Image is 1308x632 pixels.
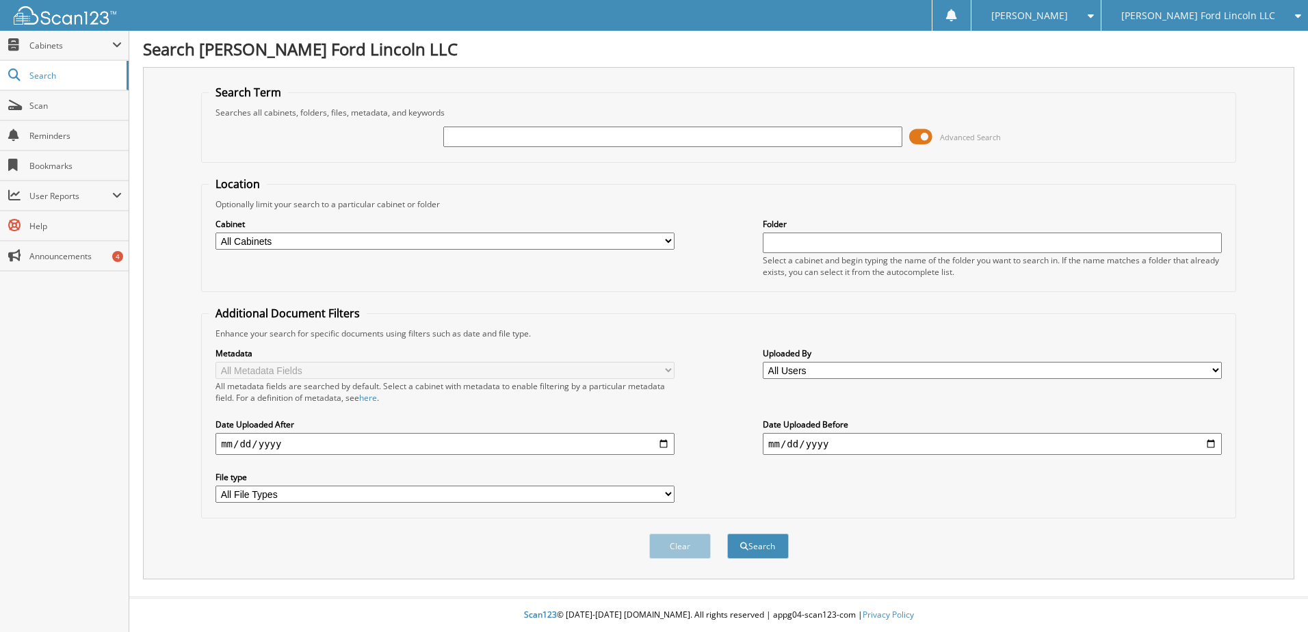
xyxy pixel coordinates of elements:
[763,433,1222,455] input: end
[29,70,120,81] span: Search
[1121,12,1275,20] span: [PERSON_NAME] Ford Lincoln LLC
[215,380,675,404] div: All metadata fields are searched by default. Select a cabinet with metadata to enable filtering b...
[215,218,675,230] label: Cabinet
[524,609,557,620] span: Scan123
[215,471,675,483] label: File type
[209,328,1229,339] div: Enhance your search for specific documents using filters such as date and file type.
[14,6,116,25] img: scan123-logo-white.svg
[763,347,1222,359] label: Uploaded By
[991,12,1068,20] span: [PERSON_NAME]
[1240,566,1308,632] iframe: Chat Widget
[649,534,711,559] button: Clear
[29,190,112,202] span: User Reports
[29,40,112,51] span: Cabinets
[143,38,1294,60] h1: Search [PERSON_NAME] Ford Lincoln LLC
[359,392,377,404] a: here
[763,218,1222,230] label: Folder
[209,306,367,321] legend: Additional Document Filters
[209,198,1229,210] div: Optionally limit your search to a particular cabinet or folder
[29,100,122,111] span: Scan
[129,598,1308,632] div: © [DATE]-[DATE] [DOMAIN_NAME]. All rights reserved | appg04-scan123-com |
[29,250,122,262] span: Announcements
[863,609,914,620] a: Privacy Policy
[29,130,122,142] span: Reminders
[940,132,1001,142] span: Advanced Search
[209,85,288,100] legend: Search Term
[727,534,789,559] button: Search
[763,254,1222,278] div: Select a cabinet and begin typing the name of the folder you want to search in. If the name match...
[763,419,1222,430] label: Date Uploaded Before
[29,220,122,232] span: Help
[215,433,675,455] input: start
[29,160,122,172] span: Bookmarks
[112,251,123,262] div: 4
[209,107,1229,118] div: Searches all cabinets, folders, files, metadata, and keywords
[215,419,675,430] label: Date Uploaded After
[209,176,267,192] legend: Location
[215,347,675,359] label: Metadata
